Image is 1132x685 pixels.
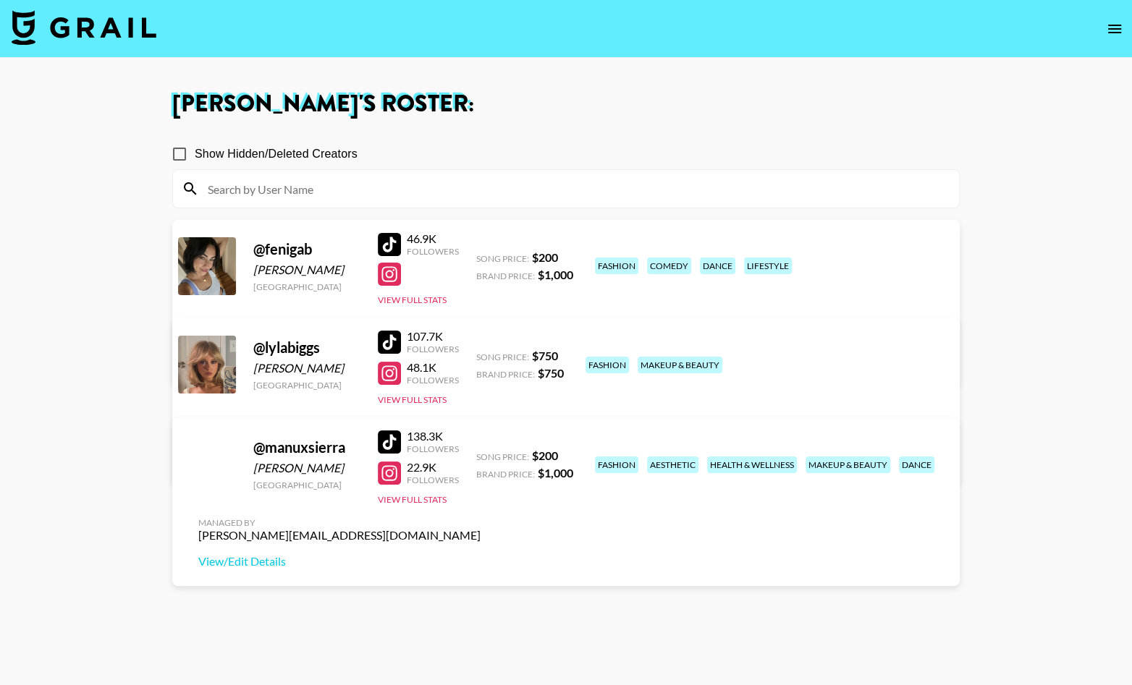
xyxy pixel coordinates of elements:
[378,294,447,305] button: View Full Stats
[407,344,459,354] div: Followers
[198,554,481,569] a: View/Edit Details
[407,231,459,246] div: 46.9K
[407,360,459,375] div: 48.1K
[407,429,459,443] div: 138.3K
[407,329,459,344] div: 107.7K
[899,456,934,473] div: dance
[1100,14,1129,43] button: open drawer
[707,456,797,473] div: health & wellness
[253,263,360,277] div: [PERSON_NAME]
[538,466,573,480] strong: $ 1,000
[595,456,638,473] div: fashion
[538,268,573,281] strong: $ 1,000
[253,361,360,375] div: [PERSON_NAME]
[12,10,156,45] img: Grail Talent
[407,460,459,475] div: 22.9K
[647,456,698,473] div: aesthetic
[198,528,481,543] div: [PERSON_NAME][EMAIL_ADDRESS][DOMAIN_NAME]
[407,475,459,485] div: Followers
[595,258,638,274] div: fashion
[253,438,360,456] div: @ manuxsierra
[253,281,360,292] div: [GEOGRAPHIC_DATA]
[476,253,529,264] span: Song Price:
[806,456,890,473] div: makeup & beauty
[172,93,960,116] h1: [PERSON_NAME] 's Roster:
[253,240,360,258] div: @ fenigab
[532,349,558,362] strong: $ 750
[378,394,447,405] button: View Full Stats
[407,375,459,386] div: Followers
[253,380,360,391] div: [GEOGRAPHIC_DATA]
[253,480,360,490] div: [GEOGRAPHIC_DATA]
[647,258,691,274] div: comedy
[744,258,792,274] div: lifestyle
[538,366,564,380] strong: $ 750
[407,246,459,257] div: Followers
[198,517,481,528] div: Managed By
[476,369,535,380] span: Brand Price:
[638,357,722,373] div: makeup & beauty
[407,443,459,454] div: Followers
[195,145,358,163] span: Show Hidden/Deleted Creators
[253,461,360,475] div: [PERSON_NAME]
[476,469,535,480] span: Brand Price:
[199,177,950,200] input: Search by User Name
[700,258,735,274] div: dance
[476,271,535,281] span: Brand Price:
[253,339,360,357] div: @ lylabiggs
[586,357,629,373] div: fashion
[532,250,558,264] strong: $ 200
[476,451,529,462] span: Song Price:
[476,352,529,362] span: Song Price:
[378,494,447,505] button: View Full Stats
[532,448,558,462] strong: $ 200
